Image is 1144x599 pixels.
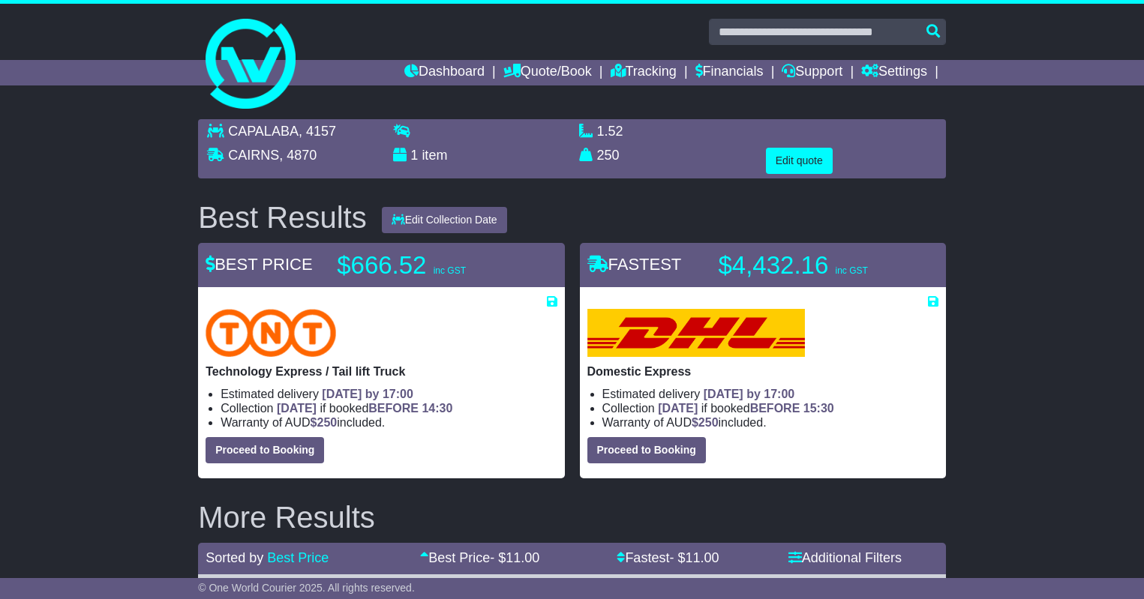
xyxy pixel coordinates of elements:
[750,402,800,415] span: BEFORE
[835,265,867,276] span: inc GST
[669,550,719,565] span: - $
[311,416,338,429] span: $
[322,388,413,400] span: [DATE] by 17:00
[410,148,418,163] span: 1
[299,124,336,139] span: , 4157
[422,402,452,415] span: 14:30
[434,265,466,276] span: inc GST
[221,401,557,415] li: Collection
[597,124,623,139] span: 1.52
[404,60,485,85] a: Dashboard
[506,550,539,565] span: 11.00
[602,415,938,430] li: Warranty of AUD included.
[221,415,557,430] li: Warranty of AUD included.
[191,201,374,234] div: Best Results
[611,60,677,85] a: Tracking
[617,550,719,565] a: Fastest- $11.00
[198,582,415,594] span: © One World Courier 2025. All rights reserved.
[658,402,833,415] span: if booked
[198,501,946,534] h2: More Results
[267,550,329,565] a: Best Price
[766,148,833,174] button: Edit quote
[695,60,764,85] a: Financials
[692,416,719,429] span: $
[803,402,834,415] span: 15:30
[228,124,299,139] span: CAPALABA
[597,148,620,163] span: 250
[587,309,805,357] img: DHL: Domestic Express
[503,60,592,85] a: Quote/Book
[420,550,539,565] a: Best Price- $11.00
[658,402,698,415] span: [DATE]
[279,148,317,163] span: , 4870
[277,402,452,415] span: if booked
[206,255,312,274] span: BEST PRICE
[719,250,906,280] p: $4,432.16
[206,437,324,463] button: Proceed to Booking
[587,255,682,274] span: FASTEST
[337,250,524,280] p: $666.52
[221,387,557,401] li: Estimated delivery
[277,402,317,415] span: [DATE]
[422,148,447,163] span: item
[704,388,795,400] span: [DATE] by 17:00
[861,60,927,85] a: Settings
[228,148,279,163] span: CAIRNS
[206,550,263,565] span: Sorted by
[206,364,557,379] p: Technology Express / Tail lift Truck
[698,416,719,429] span: 250
[368,402,419,415] span: BEFORE
[382,207,507,233] button: Edit Collection Date
[317,416,338,429] span: 250
[206,309,336,357] img: TNT Domestic: Technology Express / Tail lift Truck
[587,364,938,379] p: Domestic Express
[602,387,938,401] li: Estimated delivery
[602,401,938,415] li: Collection
[782,60,842,85] a: Support
[587,437,706,463] button: Proceed to Booking
[490,550,539,565] span: - $
[788,550,902,565] a: Additional Filters
[685,550,719,565] span: 11.00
